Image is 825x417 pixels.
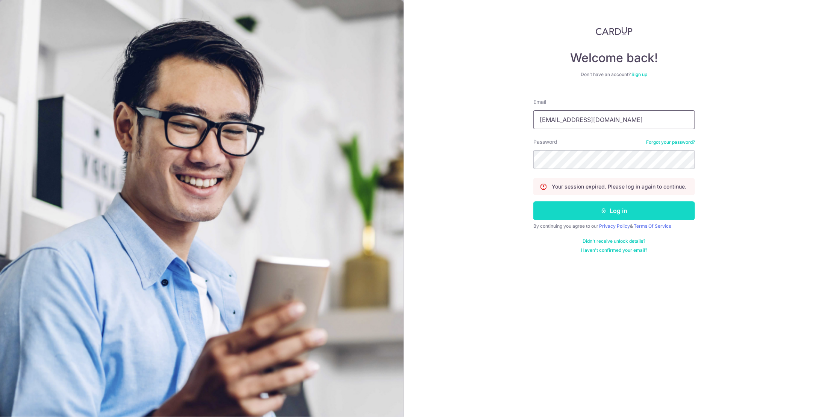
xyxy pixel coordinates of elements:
a: Sign up [632,72,648,77]
div: By continuing you agree to our & [533,223,695,229]
button: Log in [533,201,695,220]
h4: Welcome back! [533,50,695,65]
a: Forgot your password? [646,139,695,145]
a: Didn't receive unlock details? [583,238,646,244]
a: Privacy Policy [599,223,630,229]
p: Your session expired. Please log in again to continue. [552,183,686,190]
label: Email [533,98,546,106]
label: Password [533,138,557,146]
img: CardUp Logo [596,26,633,35]
input: Enter your Email [533,110,695,129]
div: Don’t have an account? [533,72,695,78]
a: Haven't confirmed your email? [581,247,647,253]
a: Terms Of Service [634,223,671,229]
